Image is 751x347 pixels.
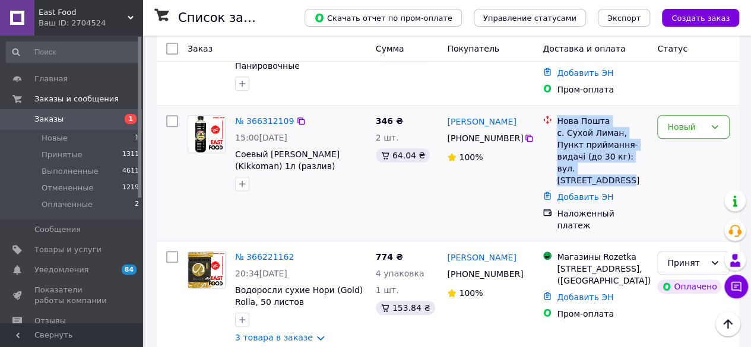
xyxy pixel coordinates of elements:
span: Оплаченные [42,199,93,210]
span: Управление статусами [483,14,576,23]
span: 774 ₴ [376,252,403,262]
span: Уведомления [34,265,88,275]
div: Пром-оплата [557,84,648,95]
img: Фото товару [188,116,225,152]
span: 15:00[DATE] [235,133,287,142]
button: Чат с покупателем [724,275,748,298]
a: № 366312109 [235,116,294,126]
button: Скачать отчет по пром-оплате [305,9,462,27]
div: Новый [667,120,705,133]
span: 1 шт. [376,285,399,295]
a: № 366221162 [235,252,294,262]
span: 1311 [122,149,139,160]
span: 2 [135,199,139,210]
button: Создать заказ [662,9,739,27]
a: Водоросли сухие Нори (Gold) Rolla, 50 листов [235,285,363,307]
span: Принятые [42,149,83,160]
span: Заказ [188,44,213,53]
span: Покупатель [447,44,499,53]
span: Скачать отчет по пром-оплате [314,12,452,23]
span: Экспорт [607,14,641,23]
div: Принят [667,256,705,269]
div: 153.84 ₴ [376,301,435,315]
span: 20:34[DATE] [235,269,287,278]
button: Экспорт [598,9,650,27]
span: 346 ₴ [376,116,403,126]
span: Новые [42,133,68,144]
a: Фото товару [188,115,226,153]
span: Создать заказ [671,14,730,23]
span: Отзывы [34,316,66,326]
span: 1 [125,114,137,124]
span: Отмененные [42,183,93,193]
span: Сумма [376,44,404,53]
span: Сообщения [34,224,81,235]
span: 4611 [122,166,139,177]
span: Заказы и сообщения [34,94,119,104]
img: Фото товару [188,252,225,288]
span: 100% [459,152,483,162]
span: 2 шт. [376,133,399,142]
a: [PERSON_NAME] [447,252,516,263]
a: [PERSON_NAME] [447,116,516,128]
span: Главная [34,74,68,84]
span: East Food [39,7,128,18]
span: Показатели работы компании [34,285,110,306]
span: 1219 [122,183,139,193]
span: Статус [657,44,687,53]
a: Добавить ЭН [557,192,613,202]
div: 64.04 ₴ [376,148,430,163]
div: Магазины Rozetka [557,251,648,263]
span: Заказы [34,114,64,125]
span: 84 [122,265,137,275]
a: Создать заказ [650,12,739,22]
span: 100% [459,288,483,298]
button: Наверх [715,311,740,336]
button: Управление статусами [474,9,586,27]
div: [PHONE_NUMBER] [445,130,524,147]
a: [PERSON_NAME] Панировочные [PERSON_NAME] Chef 1кг [235,49,343,82]
div: [PHONE_NUMBER] [445,266,524,282]
a: Добавить ЭН [557,68,613,78]
input: Поиск [6,42,140,63]
a: 3 товара в заказе [235,333,313,342]
div: Оплачено [657,279,721,294]
div: Нова Пошта [557,115,648,127]
a: Соевый [PERSON_NAME] (Kikkoman) 1л (разлив) [235,149,340,171]
div: [STREET_ADDRESS], ([GEOGRAPHIC_DATA]) [557,263,648,286]
div: с. Сухой Лиман, Пункт приймання-видачі (до 30 кг): вул. [STREET_ADDRESS] [557,127,648,186]
div: Ваш ID: 2704524 [39,18,142,28]
span: 1 [135,133,139,144]
span: Доставка и оплата [543,44,625,53]
div: Пром-оплата [557,308,648,320]
a: Добавить ЭН [557,292,613,302]
h1: Список заказов [178,11,280,25]
div: Наложенный платеж [557,208,648,231]
span: 4 упаковка [376,269,424,278]
span: Товары и услуги [34,244,102,255]
span: Выполненные [42,166,99,177]
a: Фото товару [188,251,226,289]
